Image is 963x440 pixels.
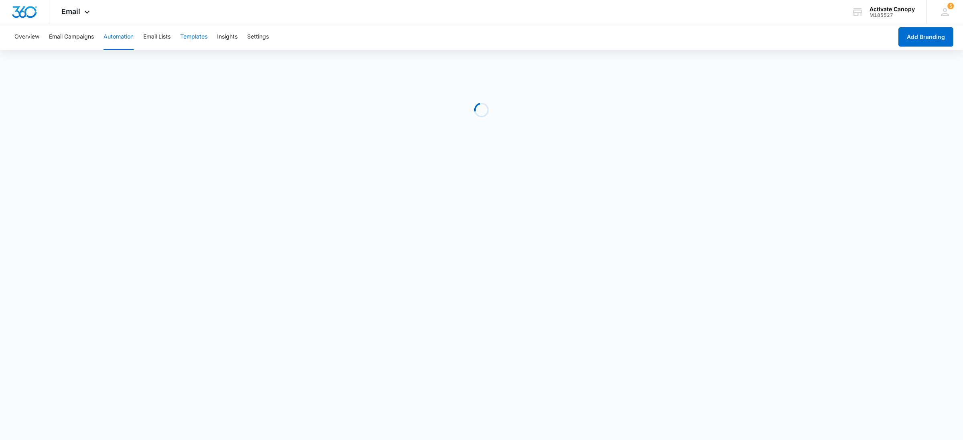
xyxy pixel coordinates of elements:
[870,12,915,18] div: account id
[947,3,954,9] span: 5
[898,27,953,47] button: Add Branding
[247,24,269,50] button: Settings
[870,6,915,12] div: account name
[61,7,80,16] span: Email
[217,24,238,50] button: Insights
[143,24,171,50] button: Email Lists
[947,3,954,9] div: notifications count
[14,24,39,50] button: Overview
[104,24,134,50] button: Automation
[49,24,94,50] button: Email Campaigns
[180,24,207,50] button: Templates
